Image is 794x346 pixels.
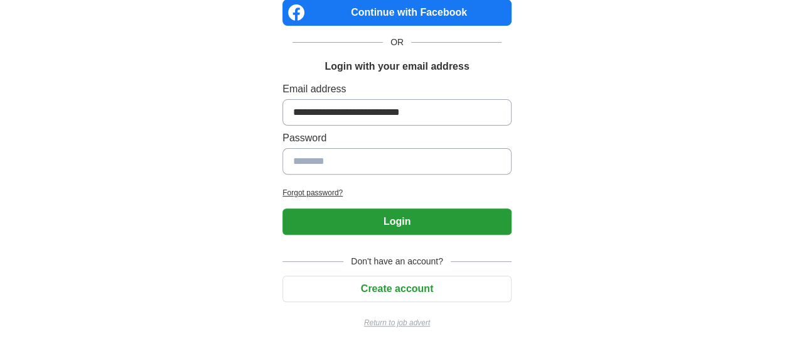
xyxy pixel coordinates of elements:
label: Password [282,131,512,146]
span: Don't have an account? [343,255,451,268]
label: Email address [282,82,512,97]
a: Forgot password? [282,187,512,198]
a: Return to job advert [282,317,512,328]
button: Login [282,208,512,235]
a: Create account [282,283,512,294]
h1: Login with your email address [325,59,469,74]
span: OR [383,36,411,49]
button: Create account [282,276,512,302]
